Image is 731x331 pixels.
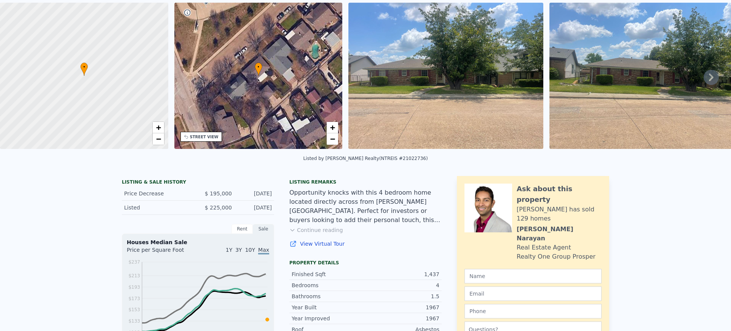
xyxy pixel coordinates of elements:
[517,225,602,243] div: [PERSON_NAME] Narayan
[156,134,161,144] span: −
[292,293,365,300] div: Bathrooms
[289,226,343,234] button: Continue reading
[327,122,338,133] a: Zoom in
[226,247,232,253] span: 1Y
[205,190,232,197] span: $ 195,000
[365,270,439,278] div: 1,437
[517,243,571,252] div: Real Estate Agent
[365,315,439,322] div: 1967
[289,260,442,266] div: Property details
[292,315,365,322] div: Year Improved
[231,224,253,234] div: Rent
[238,190,272,197] div: [DATE]
[292,270,365,278] div: Finished Sqft
[365,281,439,289] div: 4
[124,204,192,211] div: Listed
[365,304,439,311] div: 1967
[289,179,442,185] div: Listing remarks
[153,133,164,145] a: Zoom out
[190,134,219,140] div: STREET VIEW
[245,247,255,253] span: 10Y
[127,246,198,258] div: Price per Square Foot
[289,188,442,225] div: Opportunity knocks with this 4 bedroom home located directly across from [PERSON_NAME][GEOGRAPHIC...
[464,269,602,283] input: Name
[330,123,335,132] span: +
[128,318,140,324] tspan: $133
[80,64,88,70] span: •
[517,205,602,223] div: [PERSON_NAME] has sold 129 homes
[156,123,161,132] span: +
[517,252,595,261] div: Realty One Group Prosper
[205,205,232,211] span: $ 225,000
[128,296,140,301] tspan: $173
[292,281,365,289] div: Bedrooms
[122,179,274,187] div: LISTING & SALE HISTORY
[464,286,602,301] input: Email
[235,247,242,253] span: 3Y
[124,190,192,197] div: Price Decrease
[128,259,140,265] tspan: $237
[289,240,442,248] a: View Virtual Tour
[128,307,140,312] tspan: $153
[128,285,140,290] tspan: $193
[292,304,365,311] div: Year Built
[365,293,439,300] div: 1.5
[238,204,272,211] div: [DATE]
[128,273,140,278] tspan: $213
[127,238,269,246] div: Houses Median Sale
[153,122,164,133] a: Zoom in
[330,134,335,144] span: −
[303,156,428,161] div: Listed by [PERSON_NAME] Realty (NTREIS #21022736)
[255,64,262,70] span: •
[255,62,262,76] div: •
[517,184,602,205] div: Ask about this property
[253,224,274,234] div: Sale
[348,3,543,149] img: Sale: 167427227 Parcel: 112331975
[327,133,338,145] a: Zoom out
[258,247,269,254] span: Max
[464,304,602,318] input: Phone
[80,62,88,76] div: •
